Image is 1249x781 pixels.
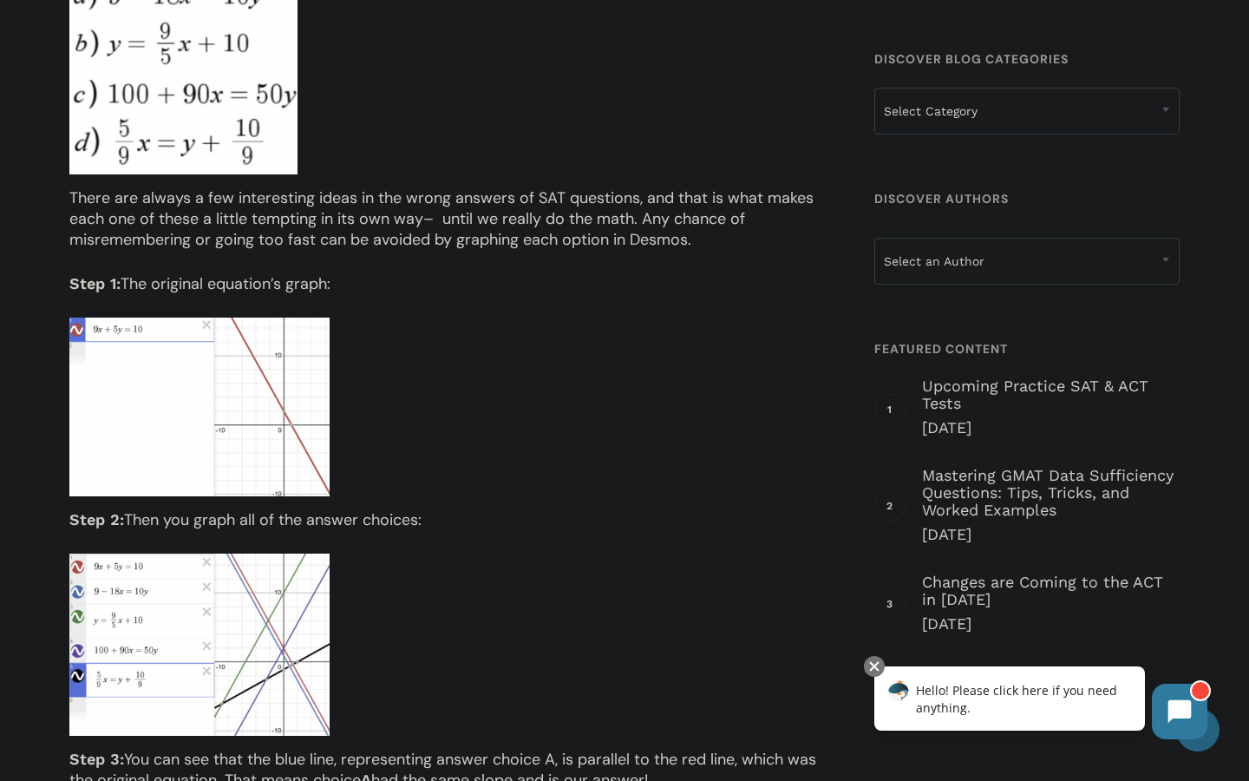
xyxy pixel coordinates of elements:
span: Changes are Coming to the ACT in [DATE] [922,574,1180,608]
b: Step 1: [69,274,121,292]
h4: Discover Authors [874,183,1180,214]
b: Step 3: [69,750,124,768]
span: There are always a few interesting ideas in the wrong answers of SAT questions, and that is what ... [69,187,814,250]
iframe: Chatbot [856,653,1225,757]
h4: Discover Blog Categories [874,43,1180,75]
span: Mastering GMAT Data Sufficiency Questions: Tips, Tricks, and Worked Examples [922,467,1180,519]
span: Select Category [875,93,1179,129]
a: Mastering GMAT Data Sufficiency Questions: Tips, Tricks, and Worked Examples [DATE] [922,467,1180,545]
span: [DATE] [922,417,1180,438]
span: Select an Author [874,238,1180,285]
span: [DATE] [922,614,1180,634]
h4: Featured Content [874,333,1180,364]
span: Upcoming Practice SAT & ACT Tests [922,377,1180,412]
a: Changes are Coming to the ACT in [DATE] [DATE] [922,574,1180,634]
img: The four answer choice options graphed in the Desmos graphing calculator alongside the original [69,554,330,736]
img: The original equation, nine x plus five y equals ten, graphed in the Desmos graphing calculator [69,318,330,496]
span: [DATE] [922,524,1180,545]
span: The original equation’s graph: [121,273,330,294]
span: Select Category [874,88,1180,135]
a: Upcoming Practice SAT & ACT Tests [DATE] [922,377,1180,438]
span: Then you graph all of the answer choices: [124,509,422,530]
span: Select an Author [875,243,1179,279]
b: Step 2: [69,510,124,528]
